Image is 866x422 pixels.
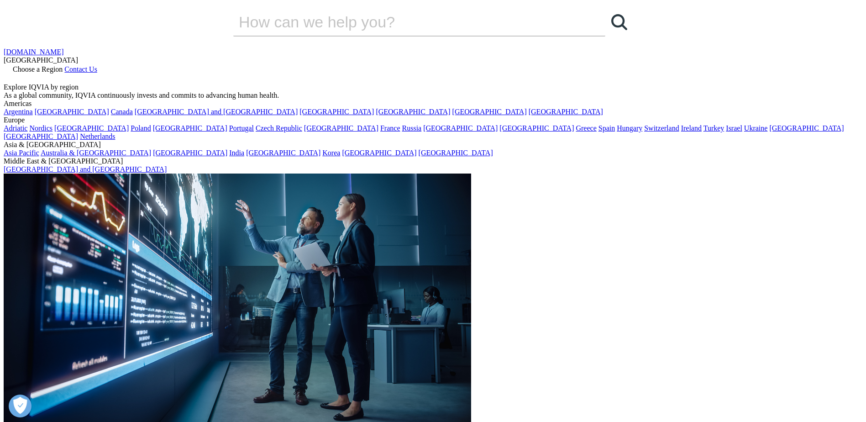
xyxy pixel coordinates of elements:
[135,108,298,116] a: [GEOGRAPHIC_DATA] and [GEOGRAPHIC_DATA]
[452,108,527,116] a: [GEOGRAPHIC_DATA]
[256,124,302,132] a: Czech Republic
[13,65,63,73] span: Choose a Region
[4,91,862,100] div: As a global community, IQVIA continuously invests and commits to advancing human health.
[111,108,133,116] a: Canada
[342,149,416,157] a: [GEOGRAPHIC_DATA]
[4,100,862,108] div: Americas
[376,108,450,116] a: [GEOGRAPHIC_DATA]
[299,108,374,116] a: [GEOGRAPHIC_DATA]
[4,116,862,124] div: Europe
[131,124,151,132] a: Poland
[4,149,39,157] a: Asia Pacific
[529,108,603,116] a: [GEOGRAPHIC_DATA]
[246,149,320,157] a: [GEOGRAPHIC_DATA]
[29,124,52,132] a: Nordics
[744,124,768,132] a: Ukraine
[322,149,340,157] a: Korea
[233,8,579,36] input: Suchen
[419,149,493,157] a: [GEOGRAPHIC_DATA]
[4,141,862,149] div: Asia & [GEOGRAPHIC_DATA]
[229,124,254,132] a: Portugal
[617,124,642,132] a: Hungary
[380,124,400,132] a: France
[726,124,742,132] a: Israel
[576,124,596,132] a: Greece
[4,132,78,140] a: [GEOGRAPHIC_DATA]
[499,124,574,132] a: [GEOGRAPHIC_DATA]
[769,124,844,132] a: [GEOGRAPHIC_DATA]
[229,149,244,157] a: India
[9,395,31,417] button: Präferenzen öffnen
[703,124,724,132] a: Turkey
[80,132,115,140] a: Netherlands
[4,124,27,132] a: Adriatic
[153,149,227,157] a: [GEOGRAPHIC_DATA]
[681,124,702,132] a: Ireland
[423,124,498,132] a: [GEOGRAPHIC_DATA]
[41,149,151,157] a: Australia & [GEOGRAPHIC_DATA]
[64,65,97,73] a: Contact Us
[4,165,167,173] a: [GEOGRAPHIC_DATA] and [GEOGRAPHIC_DATA]
[153,124,227,132] a: [GEOGRAPHIC_DATA]
[598,124,615,132] a: Spain
[4,108,33,116] a: Argentina
[605,8,633,36] a: Suchen
[4,157,862,165] div: Middle East & [GEOGRAPHIC_DATA]
[4,56,862,64] div: [GEOGRAPHIC_DATA]
[304,124,378,132] a: [GEOGRAPHIC_DATA]
[4,48,64,56] a: [DOMAIN_NAME]
[35,108,109,116] a: [GEOGRAPHIC_DATA]
[402,124,422,132] a: Russia
[54,124,129,132] a: [GEOGRAPHIC_DATA]
[4,83,862,91] div: Explore IQVIA by region
[611,14,627,30] svg: Search
[644,124,679,132] a: Switzerland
